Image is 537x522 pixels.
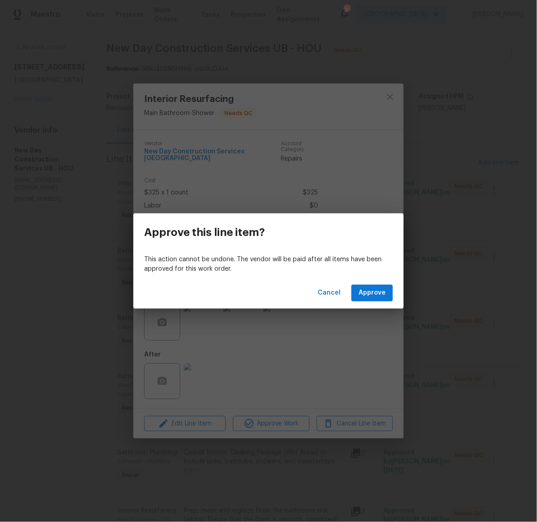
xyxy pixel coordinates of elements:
[359,287,386,299] span: Approve
[314,285,344,301] button: Cancel
[144,226,265,239] h3: Approve this line item?
[144,255,393,274] p: This action cannot be undone. The vendor will be paid after all items have been approved for this...
[318,287,341,299] span: Cancel
[351,285,393,301] button: Approve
